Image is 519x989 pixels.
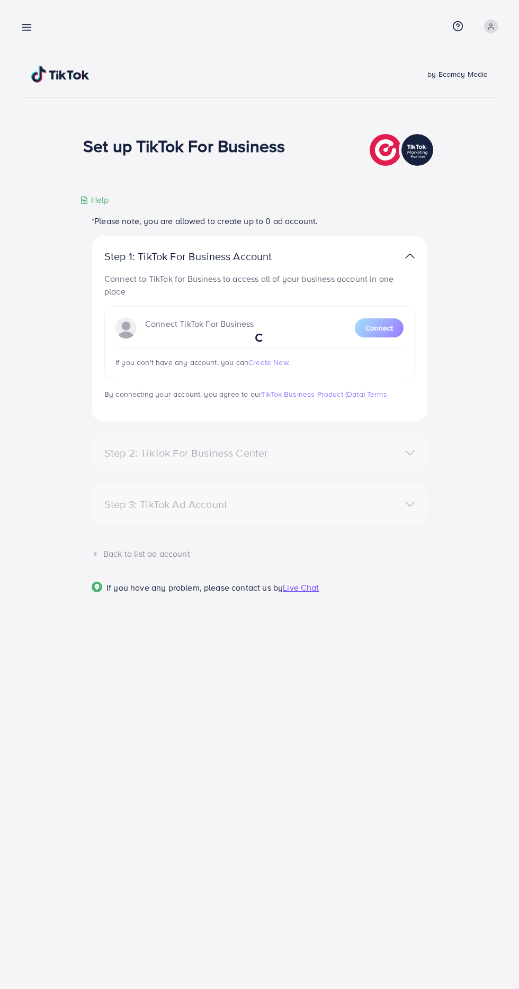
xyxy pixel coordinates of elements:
div: Back to list ad account [92,548,427,560]
h1: Set up TikTok For Business [83,136,285,156]
p: Step 1: TikTok For Business Account [104,250,306,263]
p: *Please note, you are allowed to create up to 0 ad account. [92,215,427,227]
img: TikTok [31,66,90,83]
img: TikTok partner [370,131,436,168]
img: Popup guide [92,582,102,592]
span: If you have any problem, please contact us by [106,582,283,593]
span: Live Chat [283,582,319,593]
img: TikTok partner [405,248,415,264]
div: Help [80,194,109,206]
span: by Ecomdy Media [427,69,488,79]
